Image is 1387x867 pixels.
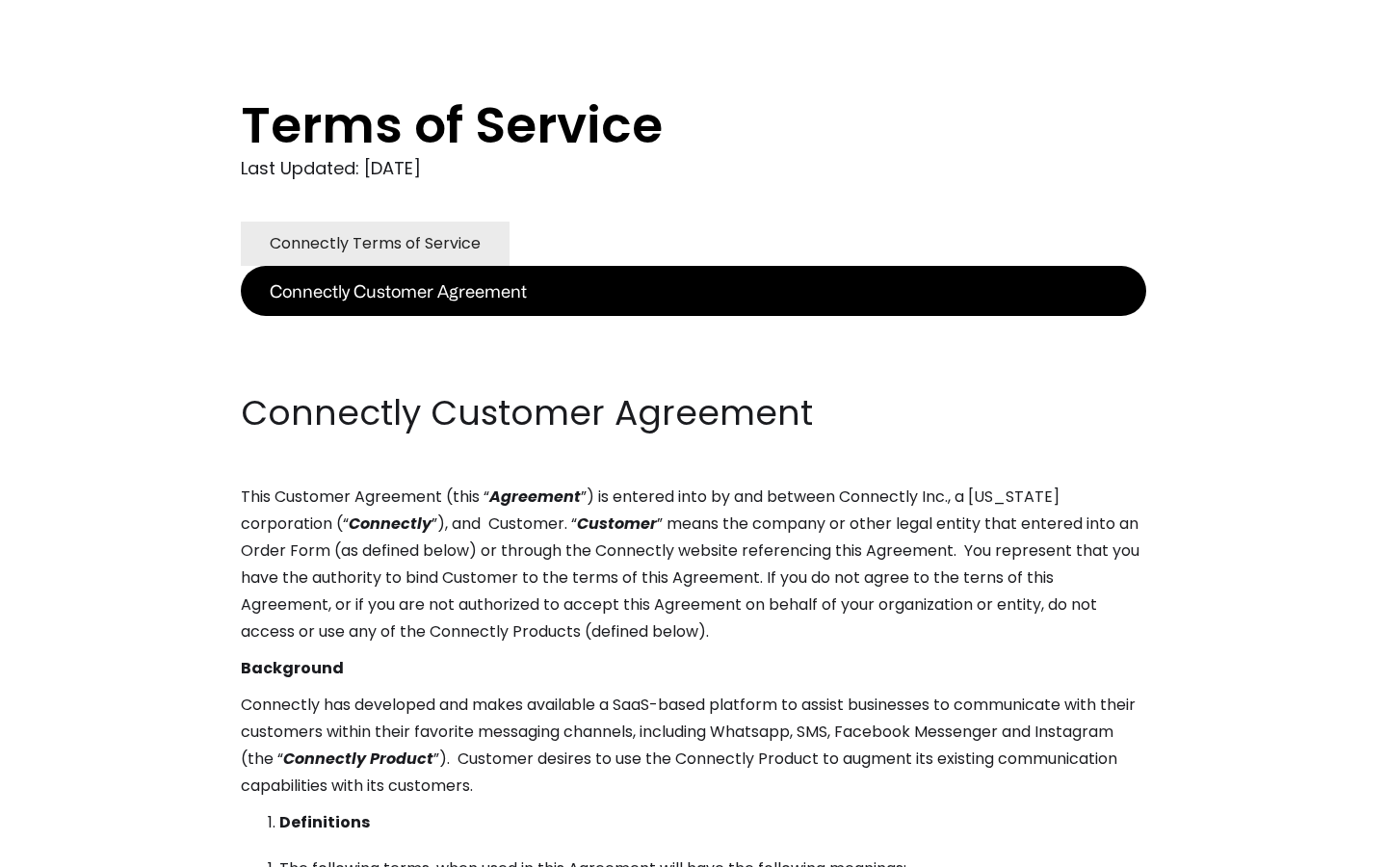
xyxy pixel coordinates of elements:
[241,692,1146,800] p: Connectly has developed and makes available a SaaS-based platform to assist businesses to communi...
[349,512,432,535] em: Connectly
[577,512,657,535] em: Customer
[19,831,116,860] aside: Language selected: English
[489,486,581,508] em: Agreement
[241,316,1146,343] p: ‍
[241,96,1069,154] h1: Terms of Service
[283,748,433,770] em: Connectly Product
[270,230,481,257] div: Connectly Terms of Service
[241,353,1146,380] p: ‍
[39,833,116,860] ul: Language list
[241,657,344,679] strong: Background
[241,484,1146,645] p: This Customer Agreement (this “ ”) is entered into by and between Connectly Inc., a [US_STATE] co...
[270,277,527,304] div: Connectly Customer Agreement
[241,389,1146,437] h2: Connectly Customer Agreement
[241,154,1146,183] div: Last Updated: [DATE]
[279,811,370,833] strong: Definitions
